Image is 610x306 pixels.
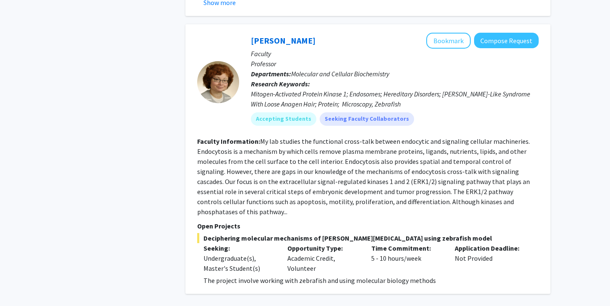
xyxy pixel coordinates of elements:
[203,253,275,273] div: Undergraduate(s), Master's Student(s)
[197,137,530,216] fg-read-more: My lab studies the functional cross-talk between endocytic and signaling cellular machineries. En...
[251,70,291,78] b: Departments:
[287,243,359,253] p: Opportunity Type:
[291,70,389,78] span: Molecular and Cellular Biochemistry
[426,33,471,49] button: Add Emilia Galperin to Bookmarks
[474,33,539,48] button: Compose Request to Emilia Galperin
[281,243,365,273] div: Academic Credit, Volunteer
[251,89,539,109] div: Mitogen-Activated Protein Kinase 1; Endosomes; Hereditary Disorders; [PERSON_NAME]-Like Syndrome ...
[251,80,310,88] b: Research Keywords:
[197,137,260,145] b: Faculty Information:
[365,243,449,273] div: 5 - 10 hours/week
[197,221,539,231] p: Open Projects
[251,112,316,126] mat-chip: Accepting Students
[251,35,315,46] a: [PERSON_NAME]
[197,233,539,243] span: Deciphering molecular mechanisms of [PERSON_NAME][MEDICAL_DATA] using zebrafish model
[251,49,539,59] p: Faculty
[320,112,414,126] mat-chip: Seeking Faculty Collaborators
[448,243,532,273] div: Not Provided
[6,268,36,300] iframe: Chat
[203,243,275,253] p: Seeking:
[251,59,539,69] p: Professor
[203,275,539,285] p: The project involve working with zebrafish and using molecular biology methods
[455,243,526,253] p: Application Deadline:
[371,243,443,253] p: Time Commitment:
